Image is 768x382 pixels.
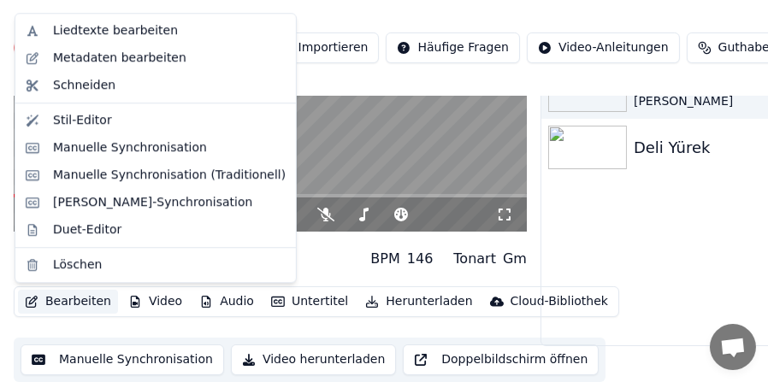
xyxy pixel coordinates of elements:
button: Doppelbildschirm öffnen [403,344,599,375]
div: Chat öffnen [710,324,756,370]
button: Importieren [267,32,380,63]
div: Gm [503,249,527,269]
div: BPM [370,249,399,269]
button: Untertitel [264,290,355,314]
button: Herunterladen [358,290,479,314]
button: Video herunterladen [231,344,396,375]
button: Audio [192,290,261,314]
div: Tonart [453,249,496,269]
div: Duet-Editor [53,221,121,238]
button: Bearbeiten [18,290,118,314]
div: Manuelle Synchronisation (Traditionell) [53,167,286,184]
div: Metadaten bearbeiten [53,50,186,67]
button: Video-Anleitungen [527,32,680,63]
div: Liedtexte bearbeiten [53,22,178,39]
div: Löschen [53,256,102,273]
div: [PERSON_NAME]-Synchronisation [53,194,252,211]
button: Video [121,290,189,314]
button: Manuelle Synchronisation [21,344,224,375]
div: 146 [407,249,434,269]
div: Schneiden [53,77,115,94]
div: Manuelle Synchronisation [53,139,207,156]
div: Stil-Editor [53,112,112,129]
button: Häufige Fragen [386,32,520,63]
div: Cloud-Bibliothek [511,293,608,310]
